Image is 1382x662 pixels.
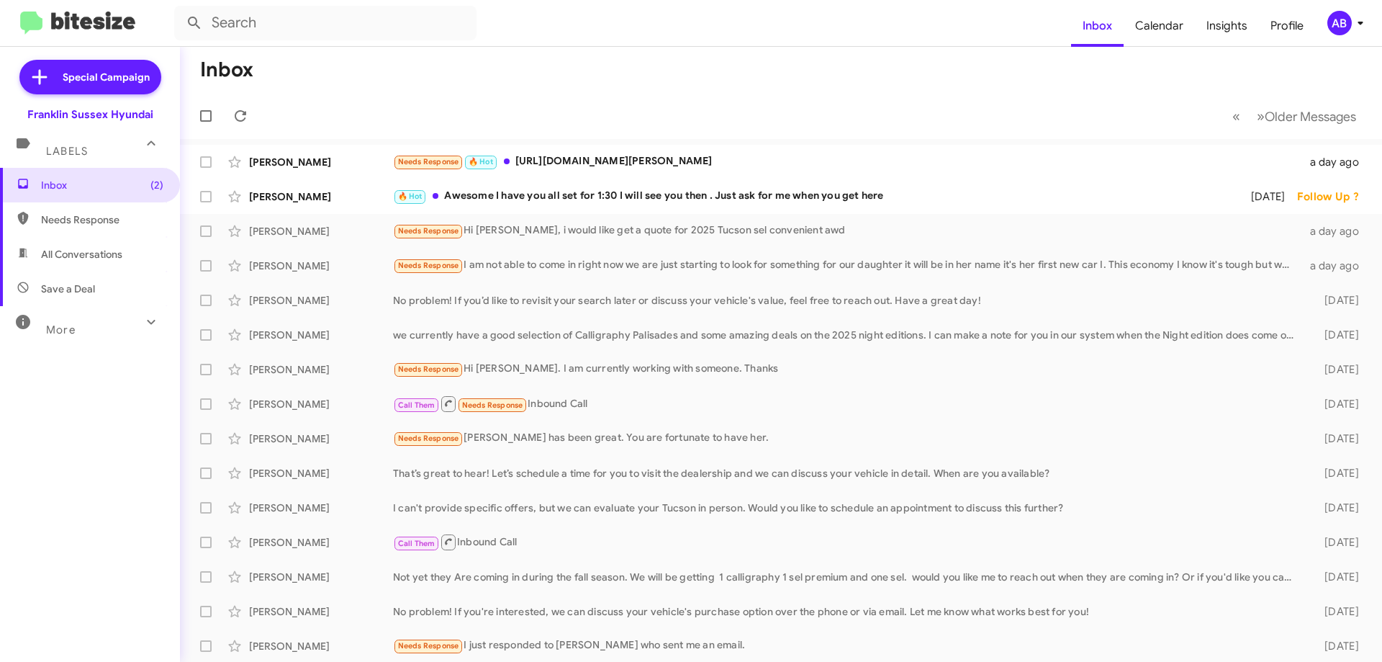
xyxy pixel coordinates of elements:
div: Inbound Call [393,533,1301,551]
nav: Page navigation example [1224,102,1365,131]
span: Needs Response [41,213,163,227]
div: [PERSON_NAME] [249,293,393,308]
span: Older Messages [1265,109,1356,125]
div: [PERSON_NAME] [249,570,393,584]
div: [DATE] [1301,604,1370,619]
div: Hi [PERSON_NAME], i would like get a quote for 2025 Tucson sel convenient awd [393,223,1301,239]
div: [PERSON_NAME] [249,189,393,204]
div: a day ago [1301,155,1370,169]
div: I just responded to [PERSON_NAME] who sent me an email. [393,638,1301,654]
div: [DATE] [1232,189,1297,204]
span: » [1257,107,1265,125]
div: [PERSON_NAME] [249,328,393,342]
a: Calendar [1124,5,1195,47]
div: [DATE] [1301,328,1370,342]
button: AB [1315,11,1366,35]
div: [DATE] [1301,397,1370,411]
div: [PERSON_NAME] [249,431,393,446]
span: Needs Response [462,401,523,410]
div: a day ago [1301,224,1370,238]
span: 🔥 Hot [469,157,493,166]
div: I am not able to come in right now we are just starting to look for something for our daughter it... [393,257,1301,274]
div: [DATE] [1301,362,1370,377]
span: Needs Response [398,226,459,236]
div: [DATE] [1301,639,1370,653]
div: AB [1327,11,1352,35]
button: Previous [1224,102,1249,131]
div: [PERSON_NAME] [249,501,393,515]
div: Hi [PERSON_NAME]. I am currently working with someone. Thanks [393,361,1301,377]
span: Needs Response [398,261,459,270]
span: Needs Response [398,157,459,166]
span: Needs Response [398,364,459,374]
span: Needs Response [398,641,459,650]
span: All Conversations [41,247,122,261]
span: 🔥 Hot [398,192,423,201]
div: [DATE] [1301,570,1370,584]
a: Profile [1259,5,1315,47]
span: « [1232,107,1240,125]
div: [PERSON_NAME] [249,259,393,273]
div: [PERSON_NAME] [249,604,393,619]
div: [PERSON_NAME] [249,639,393,653]
span: Call Them [398,401,435,410]
span: Save a Deal [41,282,95,296]
div: [PERSON_NAME] [249,535,393,550]
div: [DATE] [1301,466,1370,480]
a: Insights [1195,5,1259,47]
div: [URL][DOMAIN_NAME][PERSON_NAME] [393,153,1301,170]
div: Inbound Call [393,395,1301,413]
div: [PERSON_NAME] has been great. You are fortunate to have her. [393,430,1301,447]
h1: Inbox [200,58,253,81]
div: [DATE] [1301,501,1370,515]
div: [DATE] [1301,431,1370,446]
div: [PERSON_NAME] [249,224,393,238]
span: More [46,323,76,336]
button: Next [1248,102,1365,131]
div: we currently have a good selection of Calligraphy Palisades and some amazing deals on the 2025 ni... [393,328,1301,342]
span: (2) [150,178,163,192]
a: Inbox [1071,5,1124,47]
div: [DATE] [1301,535,1370,550]
span: Labels [46,145,88,158]
div: a day ago [1301,259,1370,273]
div: [PERSON_NAME] [249,362,393,377]
div: I can't provide specific offers, but we can evaluate your Tucson in person. Would you like to sch... [393,501,1301,515]
input: Search [174,6,477,40]
div: [DATE] [1301,293,1370,308]
span: Needs Response [398,434,459,443]
div: [PERSON_NAME] [249,155,393,169]
a: Special Campaign [19,60,161,94]
div: [PERSON_NAME] [249,397,393,411]
div: No problem! If you’d like to revisit your search later or discuss your vehicle's value, feel free... [393,293,1301,308]
span: Inbox [41,178,163,192]
div: Awesome I have you all set for 1:30 I will see you then . Just ask for me when you get here [393,188,1232,205]
span: Call Them [398,539,435,548]
div: Franklin Sussex Hyundai [27,107,153,122]
div: [PERSON_NAME] [249,466,393,480]
div: Follow Up ? [1297,189,1370,204]
div: No problem! If you're interested, we can discuss your vehicle's purchase option over the phone or... [393,604,1301,619]
div: That’s great to hear! Let’s schedule a time for you to visit the dealership and we can discuss yo... [393,466,1301,480]
span: Special Campaign [63,70,150,84]
div: Not yet they Are coming in during the fall season. We will be getting 1 calligraphy 1 sel premium... [393,570,1301,584]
